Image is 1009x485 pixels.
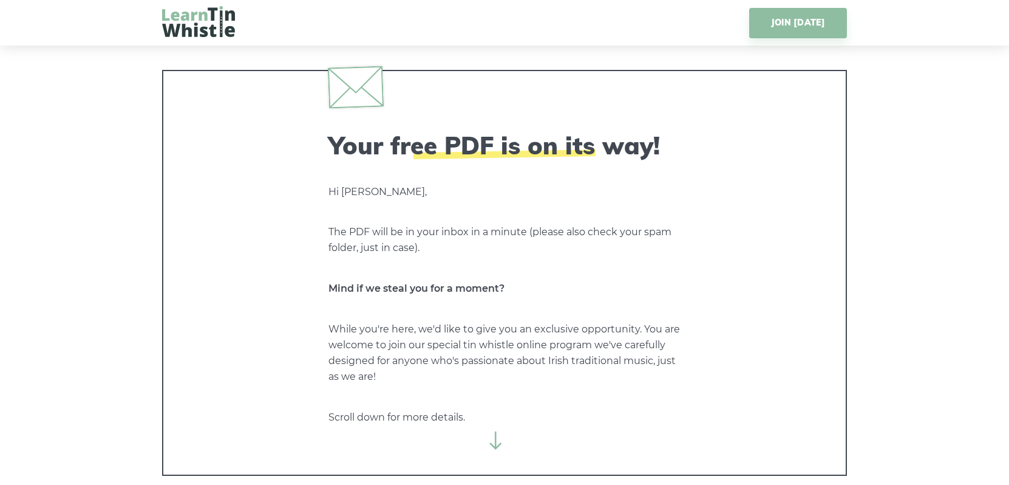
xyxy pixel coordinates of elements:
[749,8,847,38] a: JOIN [DATE]
[162,6,235,37] img: LearnTinWhistle.com
[328,410,681,425] p: Scroll down for more details.
[328,322,681,385] p: While you're here, we'd like to give you an exclusive opportunity. You are welcome to join our sp...
[328,184,681,200] p: Hi [PERSON_NAME],
[328,131,681,160] h2: Your free PDF is on its way!
[328,283,504,294] strong: Mind if we steal you for a moment?
[328,66,384,108] img: envelope.svg
[328,224,681,256] p: The PDF will be in your inbox in a minute (please also check your spam folder, just in case).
